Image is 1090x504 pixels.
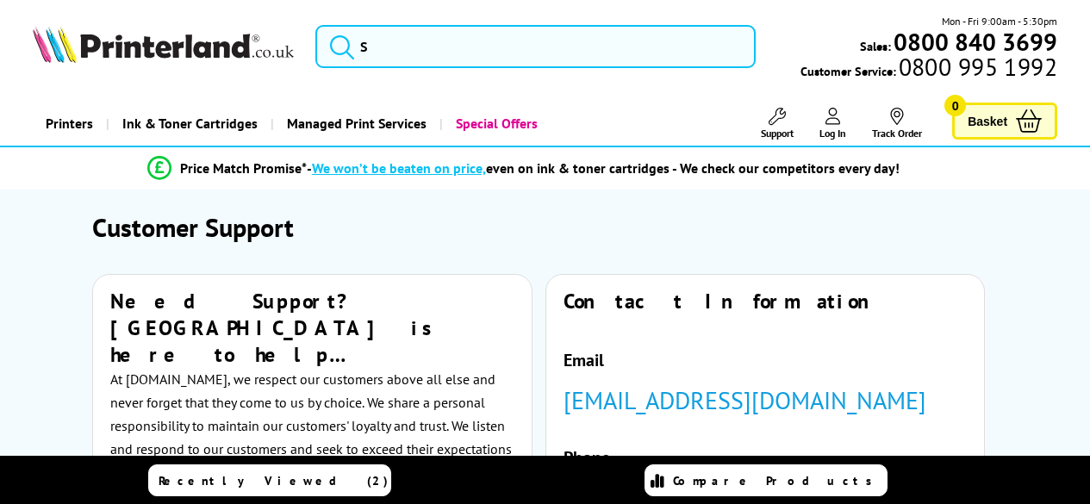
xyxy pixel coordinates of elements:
[110,288,514,368] h2: Need Support? [GEOGRAPHIC_DATA] is here to help…
[180,159,307,177] span: Price Match Promise*
[952,103,1057,140] a: Basket 0
[564,384,926,416] a: [EMAIL_ADDRESS][DOMAIN_NAME]
[942,13,1057,29] span: Mon - Fri 9:00am - 5:30pm
[896,59,1057,75] span: 0800 995 1992
[564,446,967,469] h4: Phone
[307,159,900,177] div: - even on ink & toner cartridges - We check our competitors every day!
[122,102,258,146] span: Ink & Toner Cartridges
[564,288,967,314] h2: Contact Information
[860,38,891,54] span: Sales:
[33,102,106,146] a: Printers
[33,26,294,63] img: Printerland Logo
[271,102,439,146] a: Managed Print Services
[800,59,1057,79] span: Customer Service:
[9,153,1038,184] li: modal_Promise
[159,473,389,488] span: Recently Viewed (2)
[110,368,514,485] p: At [DOMAIN_NAME], we respect our customers above all else and never forget that they come to us b...
[439,102,551,146] a: Special Offers
[944,95,966,116] span: 0
[312,159,486,177] span: We won’t be beaten on price,
[872,108,922,140] a: Track Order
[92,210,998,244] h1: Customer Support
[761,127,794,140] span: Support
[891,34,1057,50] a: 0800 840 3699
[33,26,294,66] a: Printerland Logo
[819,108,846,140] a: Log In
[968,109,1007,133] span: Basket
[564,349,967,371] h4: Email
[645,464,888,496] a: Compare Products
[761,108,794,140] a: Support
[148,464,391,496] a: Recently Viewed (2)
[819,127,846,140] span: Log In
[894,26,1057,58] b: 0800 840 3699
[106,102,271,146] a: Ink & Toner Cartridges
[315,25,756,68] input: S
[673,473,881,488] span: Compare Products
